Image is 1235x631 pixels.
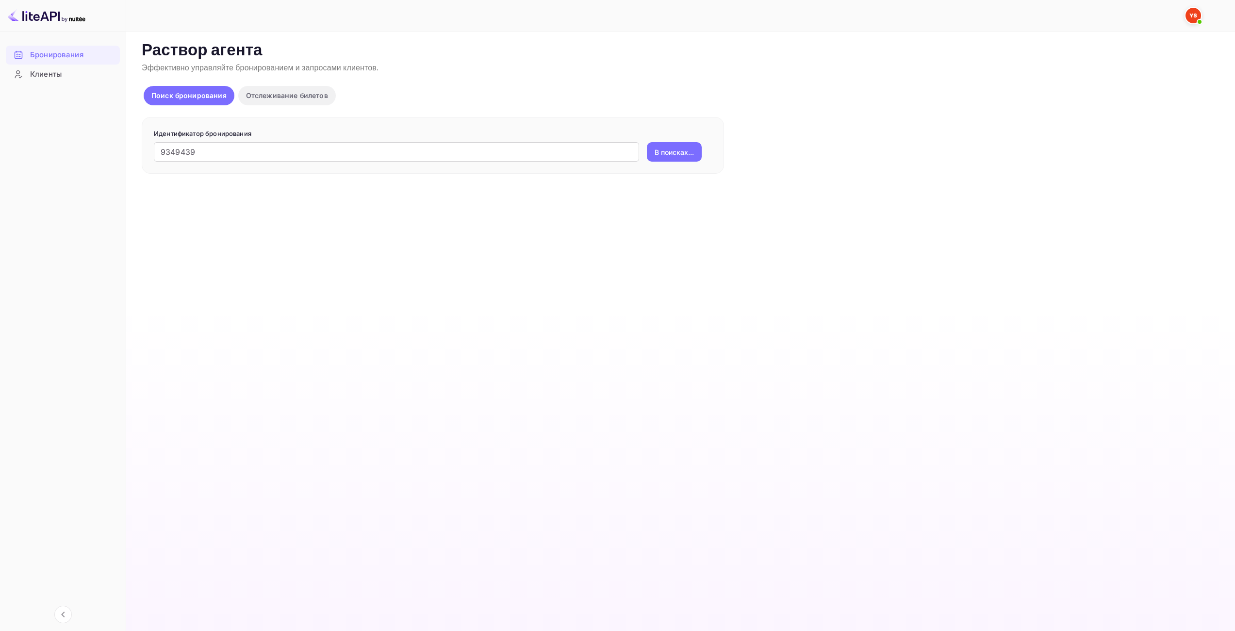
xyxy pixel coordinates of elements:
a: Бронирования [6,46,120,64]
div: Бронирования [6,46,120,65]
ya-tr-span: Эффективно управляйте бронированием и запросами клиентов. [142,63,379,73]
ya-tr-span: Клиенты [30,69,62,80]
img: Служба Поддержки Яндекса [1186,8,1201,23]
ya-tr-span: Поиск бронирования [151,91,227,100]
ya-tr-span: Отслеживание билетов [246,91,328,100]
button: В поисках... [647,142,702,162]
ya-tr-span: Бронирования [30,50,83,61]
ya-tr-span: Раствор агента [142,40,263,61]
input: Введите идентификатор бронирования (например, 63782194) [154,142,639,162]
a: Клиенты [6,65,120,83]
button: Свернуть навигацию [54,606,72,623]
img: Логотип LiteAPI [8,8,85,23]
ya-tr-span: В поисках... [655,147,694,157]
ya-tr-span: Идентификатор бронирования [154,130,251,137]
div: Клиенты [6,65,120,84]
